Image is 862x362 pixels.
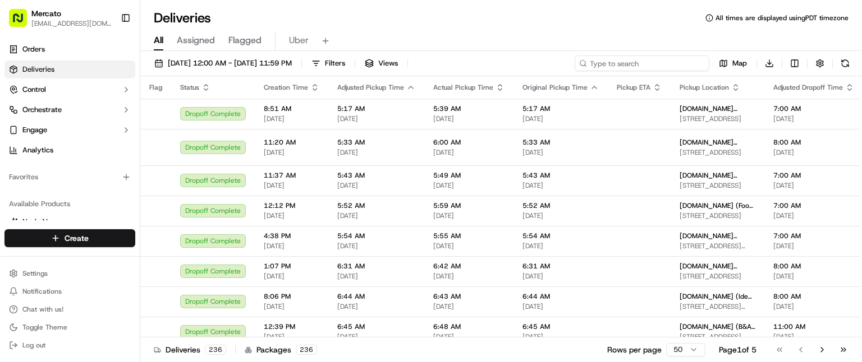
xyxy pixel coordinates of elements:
[22,145,53,155] span: Analytics
[680,292,755,301] span: [DOMAIN_NAME] (Ideal Food Basket)
[31,19,112,28] span: [EMAIL_ADDRESS][DOMAIN_NAME]
[22,44,45,54] span: Orders
[680,138,755,147] span: [DOMAIN_NAME] (Bagel Guild)
[433,114,505,123] span: [DATE]
[4,266,135,281] button: Settings
[149,55,297,71] button: [DATE] 12:00 AM - [DATE] 11:59 PM
[433,262,505,271] span: 6:42 AM
[714,55,752,71] button: Map
[522,181,599,190] span: [DATE]
[433,231,505,240] span: 5:55 AM
[264,332,319,341] span: [DATE]
[773,171,854,180] span: 7:00 AM
[4,319,135,335] button: Toggle Theme
[522,272,599,281] span: [DATE]
[773,148,854,157] span: [DATE]
[4,40,135,58] a: Orders
[719,344,756,355] div: Page 1 of 5
[680,302,755,311] span: [STREET_ADDRESS][DEMOGRAPHIC_DATA]
[337,262,415,271] span: 6:31 AM
[22,125,47,135] span: Engage
[522,138,599,147] span: 5:33 AM
[22,305,63,314] span: Chat with us!
[433,292,505,301] span: 6:43 AM
[9,217,131,227] a: Nash AI
[325,58,345,68] span: Filters
[680,231,755,240] span: [DOMAIN_NAME] (Bravo Supermarkets ([STREET_ADDRESS][PERSON_NAME]))
[680,211,755,220] span: [STREET_ADDRESS]
[522,332,599,341] span: [DATE]
[522,114,599,123] span: [DATE]
[433,242,505,250] span: [DATE]
[337,292,415,301] span: 6:44 AM
[433,201,505,210] span: 5:59 AM
[837,55,853,71] button: Refresh
[433,138,505,147] span: 6:00 AM
[337,83,404,92] span: Adjusted Pickup Time
[773,181,854,190] span: [DATE]
[4,81,135,99] button: Control
[180,83,199,92] span: Status
[31,8,61,19] span: Mercato
[264,171,319,180] span: 11:37 AM
[245,344,317,355] div: Packages
[522,242,599,250] span: [DATE]
[65,233,89,244] span: Create
[433,104,505,113] span: 5:39 AM
[433,83,493,92] span: Actual Pickup Time
[337,211,415,220] span: [DATE]
[337,231,415,240] span: 5:54 AM
[337,104,415,113] span: 5:17 AM
[773,302,854,311] span: [DATE]
[22,85,46,95] span: Control
[22,269,48,278] span: Settings
[522,322,599,331] span: 6:45 AM
[680,148,755,157] span: [STREET_ADDRESS]
[4,4,116,31] button: Mercato[EMAIL_ADDRESS][DOMAIN_NAME]
[680,242,755,250] span: [STREET_ADDRESS][PERSON_NAME]
[4,337,135,353] button: Log out
[522,231,599,240] span: 5:54 AM
[716,13,849,22] span: All times are displayed using PDT timezone
[522,262,599,271] span: 6:31 AM
[264,211,319,220] span: [DATE]
[264,83,308,92] span: Creation Time
[433,211,505,220] span: [DATE]
[433,332,505,341] span: [DATE]
[433,302,505,311] span: [DATE]
[522,201,599,210] span: 5:52 AM
[4,168,135,186] div: Favorites
[732,58,747,68] span: Map
[264,262,319,271] span: 1:07 PM
[4,101,135,119] button: Orchestrate
[337,148,415,157] span: [DATE]
[264,104,319,113] span: 8:51 AM
[680,322,755,331] span: [DOMAIN_NAME] (B&A Pork Store)
[522,302,599,311] span: [DATE]
[433,322,505,331] span: 6:48 AM
[264,201,319,210] span: 12:12 PM
[264,322,319,331] span: 12:39 PM
[433,171,505,180] span: 5:49 AM
[22,105,62,115] span: Orchestrate
[773,138,854,147] span: 8:00 AM
[680,262,755,271] span: [DOMAIN_NAME] ([PERSON_NAME] Farm)
[680,171,755,180] span: [DOMAIN_NAME] (Associated Supermarket (59-15 Roosevelt))
[4,213,135,231] button: Nash AI
[264,138,319,147] span: 11:20 AM
[378,58,398,68] span: Views
[773,83,843,92] span: Adjusted Dropoff Time
[337,332,415,341] span: [DATE]
[177,34,215,47] span: Assigned
[264,114,319,123] span: [DATE]
[360,55,403,71] button: Views
[22,64,54,75] span: Deliveries
[22,287,62,296] span: Notifications
[680,201,755,210] span: [DOMAIN_NAME] (Food Fair Fresh Market ([STREET_ADDRESS]) )
[773,231,854,240] span: 7:00 AM
[264,148,319,157] span: [DATE]
[22,217,48,227] span: Nash AI
[773,272,854,281] span: [DATE]
[337,242,415,250] span: [DATE]
[168,58,292,68] span: [DATE] 12:00 AM - [DATE] 11:59 PM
